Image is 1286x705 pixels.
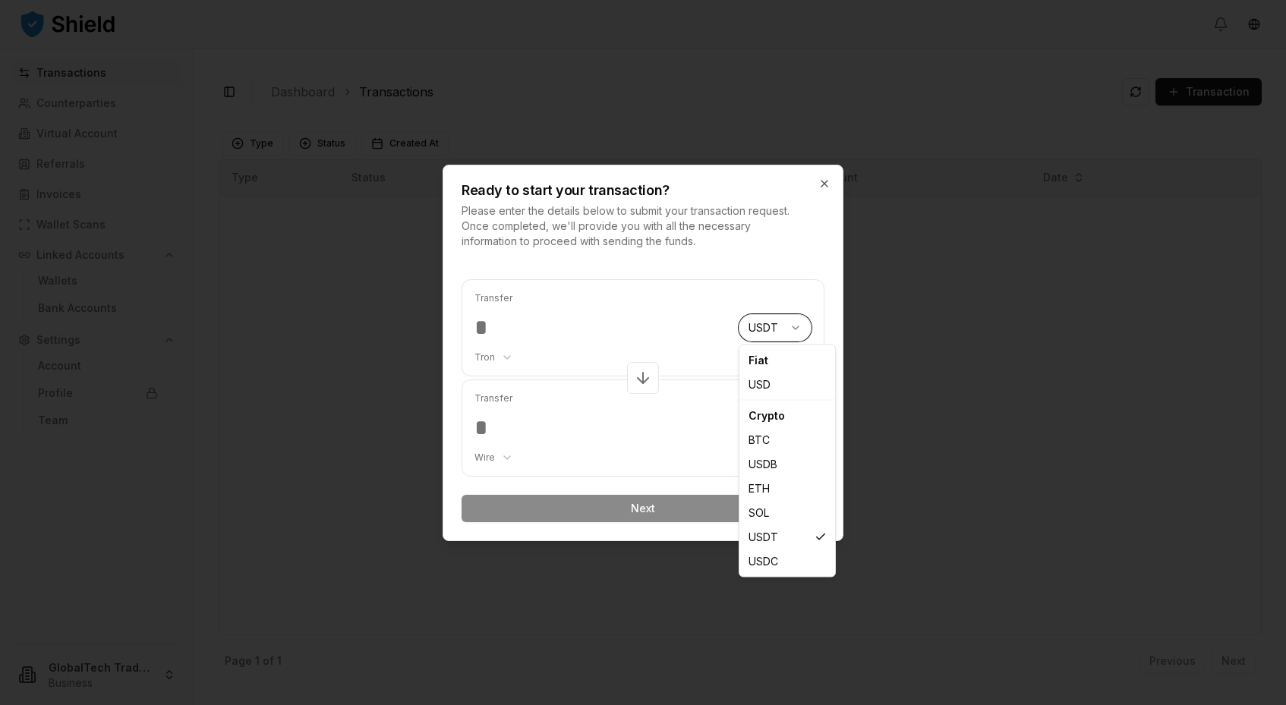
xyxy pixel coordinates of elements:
div: Fiat [742,348,832,373]
span: ETH [749,481,770,496]
span: SOL [749,505,769,521]
span: USDB [749,457,777,472]
span: USDT [749,530,778,545]
span: USDC [749,554,778,569]
span: BTC [749,433,770,448]
div: Crypto [742,404,832,428]
span: USD [749,377,771,392]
